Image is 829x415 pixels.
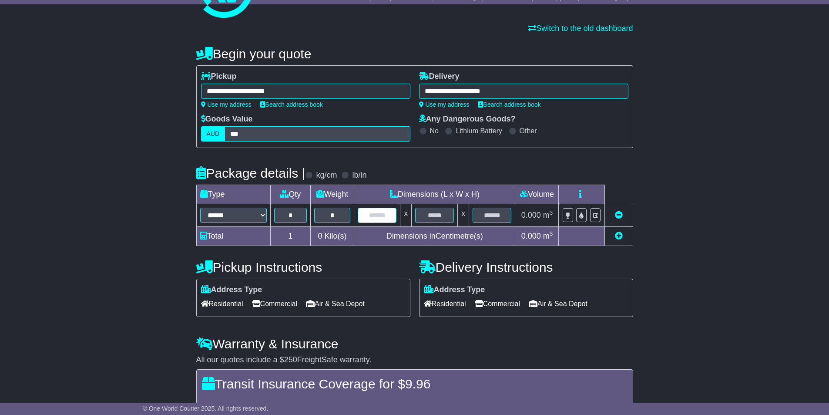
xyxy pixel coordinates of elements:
span: 250 [284,355,297,364]
a: Search address book [478,101,541,108]
span: Residential [201,297,243,310]
h4: Pickup Instructions [196,260,410,274]
label: Delivery [419,72,460,81]
span: 9.96 [405,377,430,391]
td: Kilo(s) [310,227,354,246]
span: m [543,211,553,219]
span: 0.000 [521,211,541,219]
span: m [543,232,553,240]
td: x [400,204,412,227]
td: Dimensions (L x W x H) [354,185,515,204]
td: Total [196,227,270,246]
td: Weight [310,185,354,204]
td: Type [196,185,270,204]
label: Lithium Battery [456,127,502,135]
a: Search address book [260,101,323,108]
label: Address Type [424,285,485,295]
span: 0 [318,232,322,240]
label: Any Dangerous Goods? [419,115,516,124]
label: Goods Value [201,115,253,124]
a: Use my address [201,101,252,108]
sup: 3 [550,209,553,216]
h4: Delivery Instructions [419,260,633,274]
span: Residential [424,297,466,310]
h4: Warranty & Insurance [196,337,633,351]
a: Remove this item [615,211,623,219]
h4: Package details | [196,166,305,180]
div: All our quotes include a $ FreightSafe warranty. [196,355,633,365]
a: Use my address [419,101,470,108]
td: 1 [270,227,310,246]
label: Other [520,127,537,135]
span: Air & Sea Depot [529,297,587,310]
span: 0.000 [521,232,541,240]
span: © One World Courier 2025. All rights reserved. [143,405,269,412]
td: Dimensions in Centimetre(s) [354,227,515,246]
label: lb/in [352,171,366,180]
label: AUD [201,126,225,142]
sup: 3 [550,230,553,237]
a: Add new item [615,232,623,240]
td: Volume [515,185,559,204]
span: Commercial [475,297,520,310]
h4: Begin your quote [196,47,633,61]
label: Address Type [201,285,262,295]
label: Pickup [201,72,237,81]
h4: Transit Insurance Coverage for $ [202,377,628,391]
span: Commercial [252,297,297,310]
td: x [458,204,469,227]
span: Air & Sea Depot [306,297,365,310]
td: Qty [270,185,310,204]
label: kg/cm [316,171,337,180]
label: No [430,127,439,135]
a: Switch to the old dashboard [528,24,633,33]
